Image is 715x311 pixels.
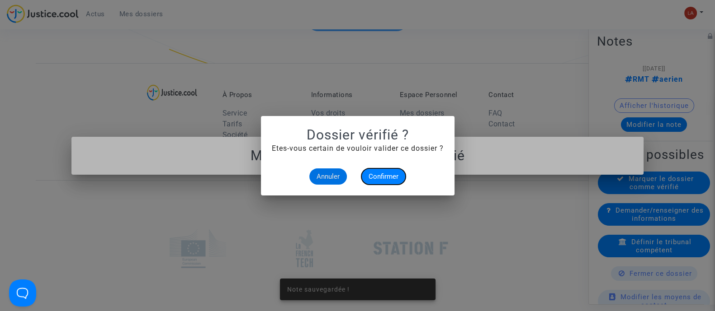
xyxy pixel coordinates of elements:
[272,127,444,143] h1: Dossier vérifié ?
[361,168,406,185] button: Confirmer
[369,172,398,181] span: Confirmer
[309,168,347,185] button: Annuler
[272,144,444,153] span: Etes-vous certain de vouloir valider ce dossier ?
[317,172,340,181] span: Annuler
[9,279,36,306] iframe: Help Scout Beacon - Open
